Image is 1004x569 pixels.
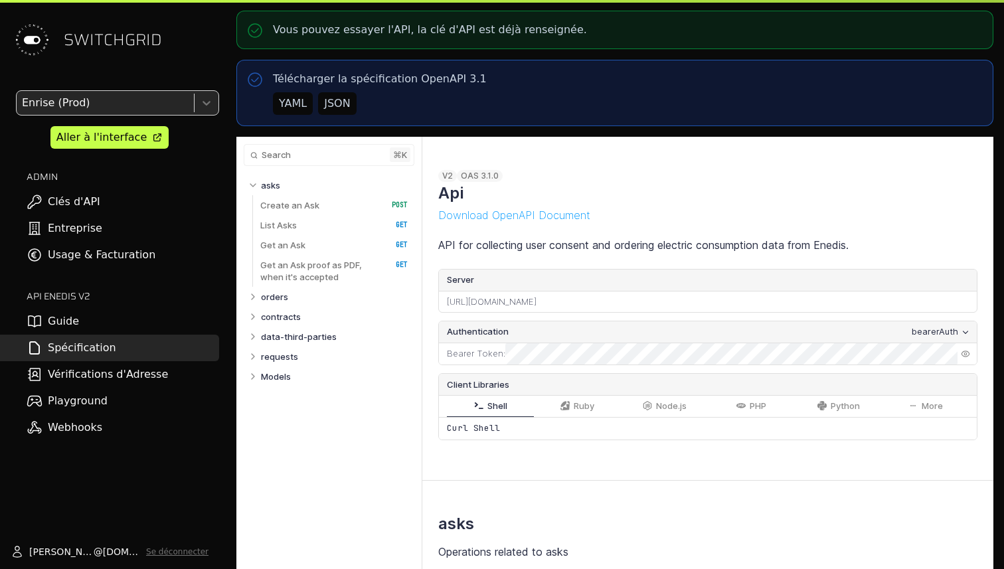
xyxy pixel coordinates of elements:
[260,195,408,215] a: Create an Ask POST
[261,175,408,195] a: asks
[261,307,408,327] a: contracts
[439,291,977,313] div: [URL][DOMAIN_NAME]
[382,220,408,230] span: GET
[261,311,301,323] p: contracts
[260,259,378,283] p: Get an Ask proof as PDF, when it's accepted
[438,544,977,560] p: Operations related to asks
[261,291,288,303] p: orders
[273,22,587,38] p: Vous pouvez essayer l'API, la clé d'API est déjà renseignée.
[318,92,356,115] button: JSON
[447,347,503,361] label: Bearer Token
[262,150,291,160] span: Search
[261,366,408,386] a: Models
[438,237,977,253] p: API for collecting user consent and ordering electric consumption data from Enedis.
[11,19,53,61] img: Switchgrid Logo
[94,545,103,558] span: @
[261,370,291,382] p: Models
[27,170,219,183] h2: ADMIN
[382,260,408,270] span: GET
[56,129,147,145] div: Aller à l'interface
[438,514,474,533] h2: asks
[438,183,463,203] h1: Api
[324,96,350,112] div: JSON
[29,545,94,558] span: [PERSON_NAME].marcilhacy
[439,343,505,365] div: :
[103,545,141,558] span: [DOMAIN_NAME]
[831,401,860,411] span: Python
[50,126,169,149] a: Aller à l'interface
[908,325,974,339] button: bearerAuth
[260,219,297,231] p: List Asks
[260,235,408,255] a: Get an Ask GET
[390,147,410,162] kbd: ⌘ k
[261,331,337,343] p: data-third-parties
[487,401,507,411] span: Shell
[438,170,457,182] div: v2
[447,325,509,339] span: Authentication
[279,96,307,112] div: YAML
[260,199,319,211] p: Create an Ask
[439,374,977,395] div: Client Libraries
[146,546,209,557] button: Se déconnecter
[261,347,408,366] a: requests
[438,209,590,221] button: Download OpenAPI Document
[382,201,408,210] span: POST
[439,270,977,291] label: Server
[273,71,487,87] p: Télécharger la spécification OpenAPI 3.1
[750,401,766,411] span: PHP
[260,215,408,235] a: List Asks GET
[273,92,313,115] button: YAML
[261,327,408,347] a: data-third-parties
[260,255,408,287] a: Get an Ask proof as PDF, when it's accepted GET
[574,401,594,411] span: Ruby
[912,325,958,339] div: bearerAuth
[457,170,503,182] div: OAS 3.1.0
[439,417,977,440] div: Curl Shell
[27,289,219,303] h2: API ENEDIS v2
[382,240,408,250] span: GET
[261,179,280,191] p: asks
[261,287,408,307] a: orders
[261,351,298,363] p: requests
[64,29,162,50] span: SWITCHGRID
[656,401,687,411] span: Node.js
[260,239,305,251] p: Get an Ask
